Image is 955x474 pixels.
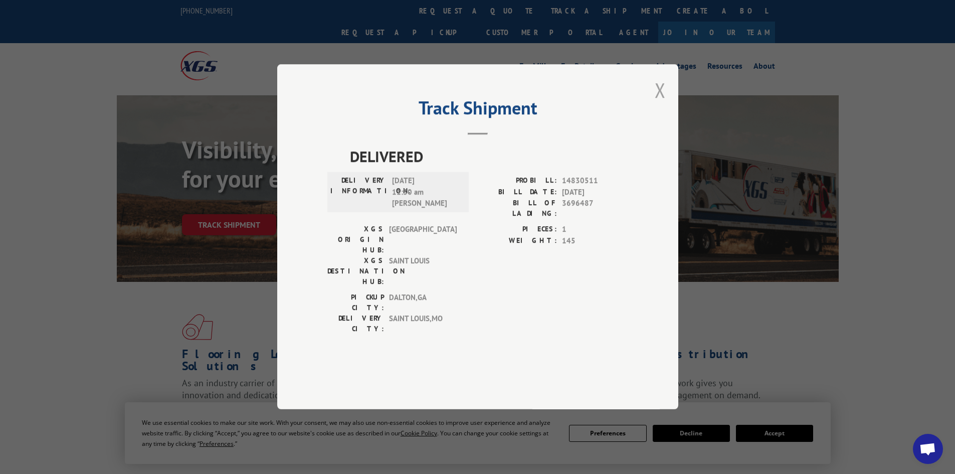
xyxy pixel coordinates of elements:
label: XGS ORIGIN HUB: [327,224,384,256]
label: PIECES: [478,224,557,236]
h2: Track Shipment [327,101,628,120]
span: 14830511 [562,176,628,187]
span: DELIVERED [350,145,628,168]
label: PICKUP CITY: [327,292,384,313]
span: [GEOGRAPHIC_DATA] [389,224,457,256]
label: DELIVERY INFORMATION: [330,176,387,210]
label: BILL OF LADING: [478,198,557,219]
span: 145 [562,235,628,247]
div: Open chat [913,434,943,464]
span: 3696487 [562,198,628,219]
button: Close modal [655,77,666,103]
span: SAINT LOUIS , MO [389,313,457,335]
label: BILL DATE: [478,187,557,198]
span: [DATE] [562,187,628,198]
label: DELIVERY CITY: [327,313,384,335]
span: DALTON , GA [389,292,457,313]
label: XGS DESTINATION HUB: [327,256,384,287]
label: PROBILL: [478,176,557,187]
span: SAINT LOUIS [389,256,457,287]
label: WEIGHT: [478,235,557,247]
span: 1 [562,224,628,236]
span: [DATE] 11:30 am [PERSON_NAME] [392,176,460,210]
